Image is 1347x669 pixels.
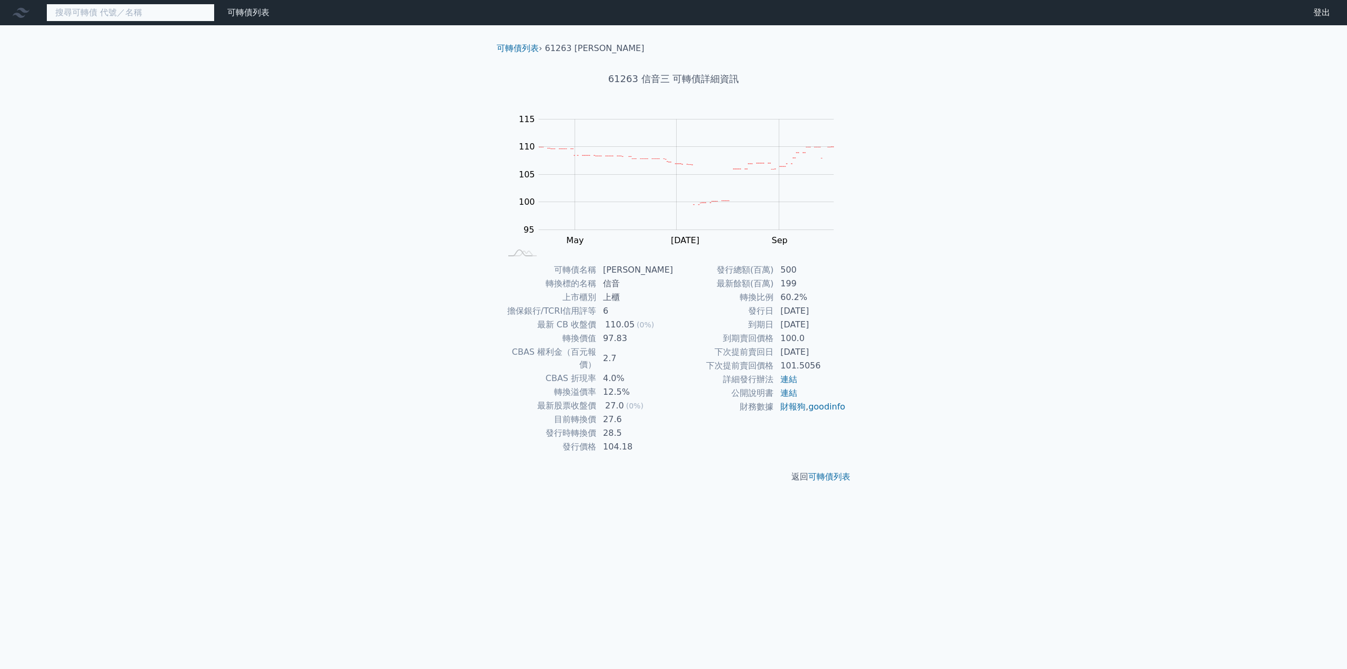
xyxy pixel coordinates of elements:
[501,413,597,426] td: 目前轉換價
[774,291,846,304] td: 60.2%
[501,304,597,318] td: 擔保銀行/TCRI信用評等
[774,400,846,414] td: ,
[774,263,846,277] td: 500
[524,225,534,235] tspan: 95
[673,359,774,373] td: 下次提前賣回價格
[501,277,597,291] td: 轉換標的名稱
[501,399,597,413] td: 最新股票收盤價
[501,263,597,277] td: 可轉債名稱
[597,440,673,454] td: 104.18
[597,385,673,399] td: 12.5%
[780,374,797,384] a: 連結
[673,304,774,318] td: 發行日
[497,42,542,55] li: ›
[673,400,774,414] td: 財務數據
[597,413,673,426] td: 27.6
[545,42,645,55] li: 61263 [PERSON_NAME]
[497,43,539,53] a: 可轉債列表
[673,291,774,304] td: 轉換比例
[603,400,626,412] div: 27.0
[513,114,850,245] g: Chart
[501,385,597,399] td: 轉換溢價率
[673,373,774,386] td: 詳細發行辦法
[673,386,774,400] td: 公開說明書
[774,277,846,291] td: 199
[673,332,774,345] td: 到期賣回價格
[673,277,774,291] td: 最新餘額(百萬)
[501,332,597,345] td: 轉換價值
[1305,4,1339,21] a: 登出
[501,318,597,332] td: 最新 CB 收盤價
[626,402,644,410] span: (0%)
[501,291,597,304] td: 上市櫃別
[597,372,673,385] td: 4.0%
[519,169,535,179] tspan: 105
[488,72,859,86] h1: 61263 信音三 可轉債詳細資訊
[771,235,787,245] tspan: Sep
[774,304,846,318] td: [DATE]
[774,359,846,373] td: 101.5056
[501,440,597,454] td: 發行價格
[46,4,215,22] input: 搜尋可轉債 代號／名稱
[673,318,774,332] td: 到期日
[519,114,535,124] tspan: 115
[774,332,846,345] td: 100.0
[774,318,846,332] td: [DATE]
[227,7,269,17] a: 可轉債列表
[488,471,859,483] p: 返回
[597,345,673,372] td: 2.7
[501,426,597,440] td: 發行時轉換價
[597,263,673,277] td: [PERSON_NAME]
[597,277,673,291] td: 信音
[673,263,774,277] td: 發行總額(百萬)
[1294,618,1347,669] div: 聊天小工具
[566,235,584,245] tspan: May
[501,372,597,385] td: CBAS 折現率
[501,345,597,372] td: CBAS 權利金（百元報價）
[808,402,845,412] a: goodinfo
[774,345,846,359] td: [DATE]
[597,304,673,318] td: 6
[1294,618,1347,669] iframe: Chat Widget
[597,426,673,440] td: 28.5
[597,291,673,304] td: 上櫃
[780,388,797,398] a: 連結
[637,321,654,329] span: (0%)
[519,142,535,152] tspan: 110
[603,318,637,331] div: 110.05
[808,472,850,482] a: 可轉債列表
[519,197,535,207] tspan: 100
[671,235,699,245] tspan: [DATE]
[597,332,673,345] td: 97.83
[780,402,806,412] a: 財報狗
[673,345,774,359] td: 下次提前賣回日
